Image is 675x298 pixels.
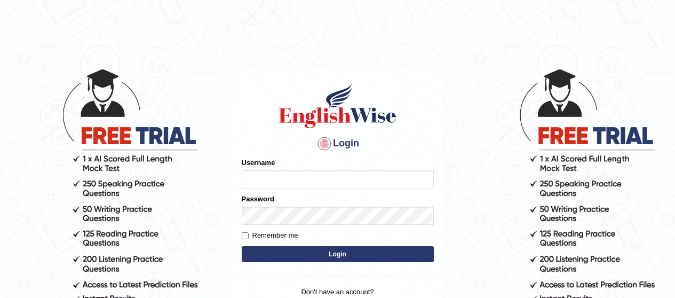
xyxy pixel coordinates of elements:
[242,230,298,241] label: Remember me
[242,232,249,239] input: Remember me
[277,82,399,130] img: Logo of English Wise sign in for intelligent practice with AI
[242,135,434,152] h4: Login
[242,246,434,262] button: Login
[242,158,275,168] label: Username
[242,194,274,204] label: Password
